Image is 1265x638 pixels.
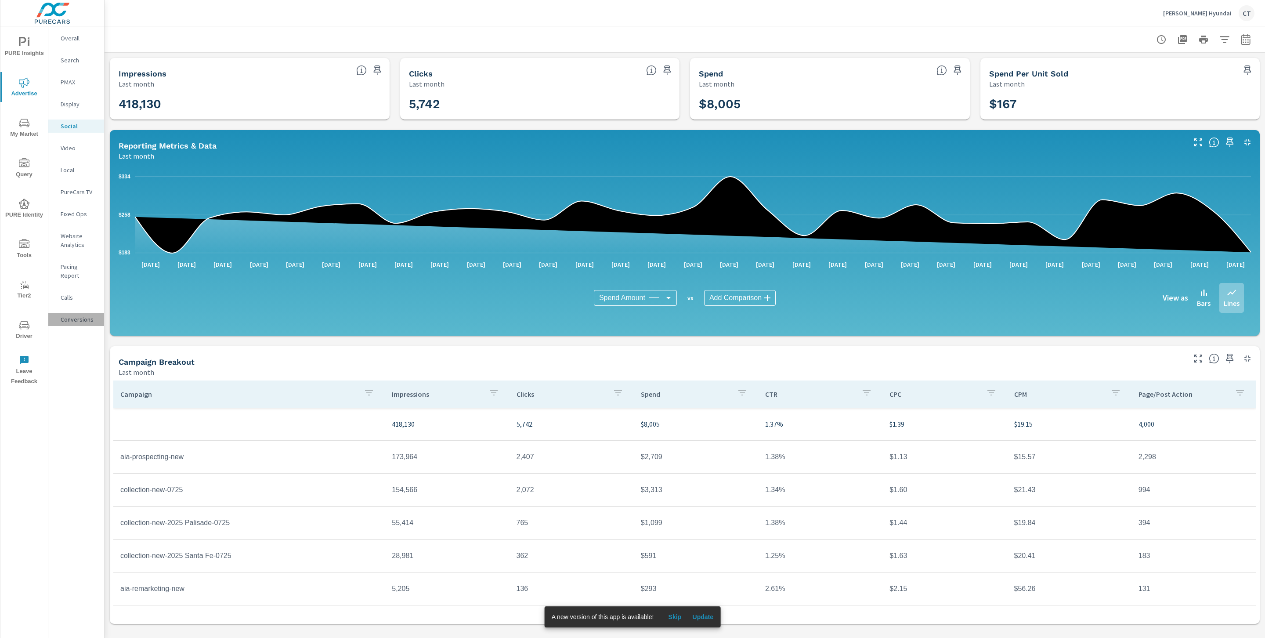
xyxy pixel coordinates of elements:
[48,32,104,45] div: Overall
[510,446,634,468] td: 2,407
[1138,419,1249,429] p: 4,000
[119,367,154,377] p: Last month
[510,578,634,600] td: 136
[1184,260,1215,269] p: [DATE]
[61,144,97,152] p: Video
[1131,545,1256,567] td: 183
[1007,578,1131,600] td: $56.26
[392,419,502,429] p: 418,130
[661,610,689,624] button: Skip
[113,479,385,501] td: collection-new-0725
[3,279,45,301] span: Tier2
[3,355,45,387] span: Leave Feedback
[692,613,713,621] span: Update
[646,65,657,76] span: The number of times an ad was clicked by a consumer.
[61,188,97,196] p: PureCars TV
[1039,260,1070,269] p: [DATE]
[370,63,384,77] span: Save this to your personalized report
[1131,512,1256,534] td: 394
[119,250,130,256] text: $183
[409,69,433,78] h5: Clicks
[48,163,104,177] div: Local
[882,446,1007,468] td: $1.13
[641,260,672,269] p: [DATE]
[119,174,130,180] text: $334
[1197,298,1211,308] p: Bars
[660,63,674,77] span: Save this to your personalized report
[385,446,509,468] td: 173,964
[316,260,347,269] p: [DATE]
[895,260,925,269] p: [DATE]
[569,260,600,269] p: [DATE]
[392,390,481,399] p: Impressions
[641,419,751,429] p: $8,005
[1216,31,1233,48] button: Apply Filters
[1195,31,1212,48] button: Print Report
[48,291,104,304] div: Calls
[786,260,817,269] p: [DATE]
[1223,135,1237,149] span: Save this to your personalized report
[1148,260,1178,269] p: [DATE]
[678,260,708,269] p: [DATE]
[113,446,385,468] td: aia-prospecting-new
[750,260,781,269] p: [DATE]
[119,141,217,150] h5: Reporting Metrics & Data
[1014,419,1124,429] p: $19.15
[61,34,97,43] p: Overall
[1131,479,1256,501] td: 994
[497,260,528,269] p: [DATE]
[699,97,961,112] h3: $8,005
[709,294,762,302] span: Add Comparison
[510,479,634,501] td: 2,072
[119,97,381,112] h3: 418,130
[1191,135,1205,149] button: Make Fullscreen
[714,260,745,269] p: [DATE]
[1163,9,1232,17] p: [PERSON_NAME] Hyundai
[967,260,998,269] p: [DATE]
[461,260,492,269] p: [DATE]
[989,97,1251,112] h3: $167
[61,56,97,65] p: Search
[634,578,758,600] td: $293
[882,512,1007,534] td: $1.44
[48,260,104,282] div: Pacing Report
[113,545,385,567] td: collection-new-2025 Santa Fe-0725
[552,613,654,620] span: A new version of this app is available!
[3,320,45,341] span: Driver
[699,79,734,89] p: Last month
[822,260,853,269] p: [DATE]
[704,290,776,306] div: Add Comparison
[119,151,154,161] p: Last month
[1240,135,1254,149] button: Minimize Widget
[61,232,97,249] p: Website Analytics
[1239,5,1254,21] div: CT
[765,390,854,399] p: CTR
[951,63,965,77] span: Save this to your personalized report
[3,158,45,180] span: Query
[48,54,104,67] div: Search
[385,545,509,567] td: 28,981
[758,446,882,468] td: 1.38%
[517,419,627,429] p: 5,742
[120,390,357,399] p: Campaign
[1014,390,1103,399] p: CPM
[1076,260,1106,269] p: [DATE]
[1131,446,1256,468] td: 2,298
[385,512,509,534] td: 55,414
[3,77,45,99] span: Advertise
[689,610,717,624] button: Update
[119,79,154,89] p: Last month
[409,97,671,112] h3: 5,742
[388,260,419,269] p: [DATE]
[48,313,104,326] div: Conversions
[758,512,882,534] td: 1.38%
[1131,578,1256,600] td: 131
[758,578,882,600] td: 2.61%
[113,578,385,600] td: aia-remarketing-new
[48,185,104,199] div: PureCars TV
[859,260,889,269] p: [DATE]
[61,293,97,302] p: Calls
[61,100,97,109] p: Display
[758,545,882,567] td: 1.25%
[664,613,685,621] span: Skip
